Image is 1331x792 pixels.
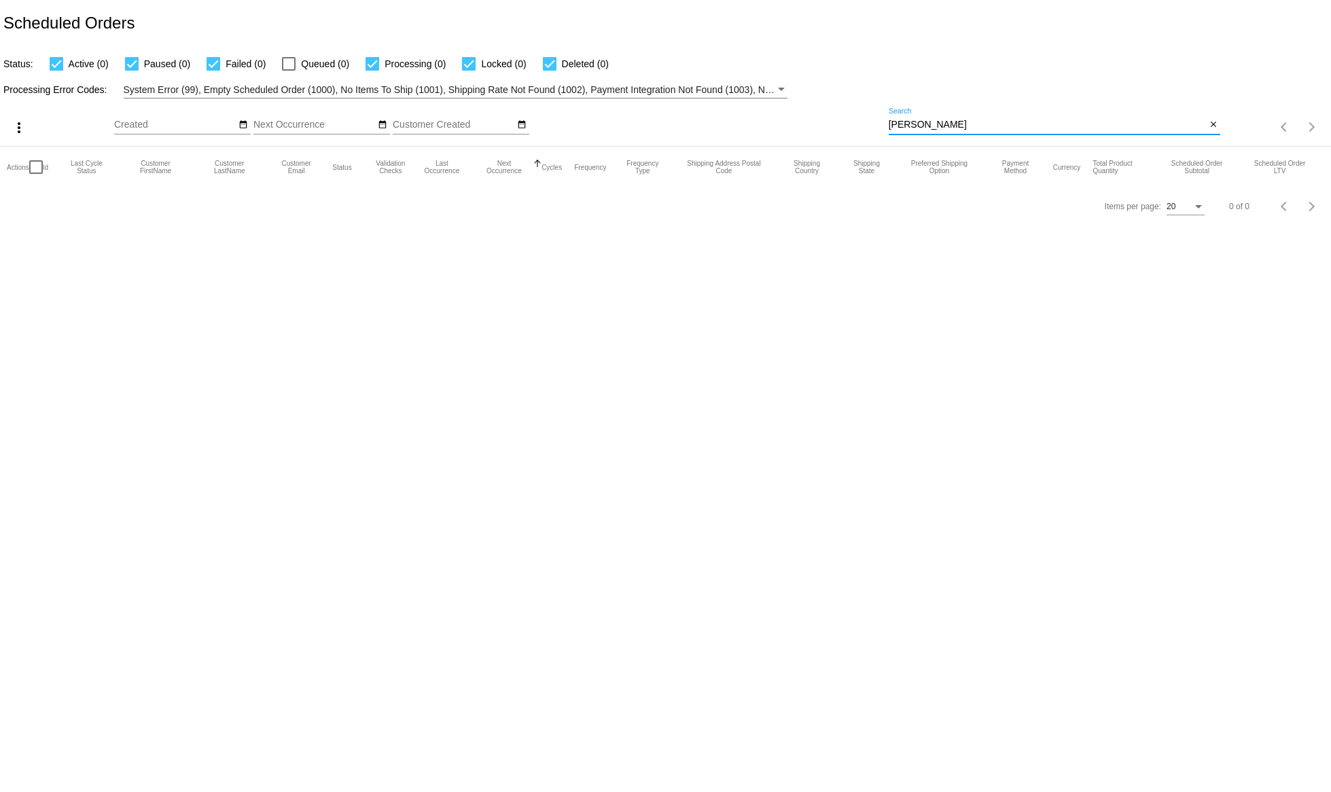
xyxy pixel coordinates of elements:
button: Change sorting for Subtotal [1158,160,1235,175]
mat-select: Items per page: [1167,202,1205,212]
button: Change sorting for PaymentMethod.Type [990,160,1041,175]
span: Active (0) [69,56,109,72]
button: Change sorting for Frequency [574,163,606,171]
mat-select: Filter by Processing Error Codes [124,82,787,98]
button: Change sorting for Cycles [542,163,562,171]
span: Paused (0) [144,56,190,72]
button: Change sorting for CustomerEmail [272,160,320,175]
button: Change sorting for CustomerFirstName [125,160,187,175]
mat-icon: date_range [378,120,387,130]
span: Failed (0) [226,56,266,72]
button: Change sorting for ShippingState [845,160,888,175]
input: Search [889,120,1207,130]
span: Processing Error Codes: [3,84,107,95]
div: 0 of 0 [1229,202,1249,211]
span: Deleted (0) [562,56,609,72]
button: Change sorting for PreferredShippingOption [901,160,978,175]
mat-icon: date_range [517,120,527,130]
button: Change sorting for CurrencyIso [1053,163,1081,171]
mat-icon: more_vert [11,120,27,136]
mat-header-cell: Actions [7,147,29,187]
button: Change sorting for LastProcessingCycleId [60,160,112,175]
button: Next page [1298,113,1326,141]
button: Change sorting for Id [43,163,48,171]
span: Queued (0) [301,56,349,72]
button: Change sorting for ShippingCountry [781,160,833,175]
div: Items per page: [1105,202,1161,211]
span: Status: [3,58,33,69]
span: Processing (0) [385,56,446,72]
button: Previous page [1271,113,1298,141]
button: Change sorting for LastOccurrenceUtc [417,160,467,175]
button: Change sorting for NextOccurrenceUtc [479,160,529,175]
button: Change sorting for LifetimeValue [1247,160,1312,175]
h2: Scheduled Orders [3,14,135,33]
mat-icon: date_range [238,120,248,130]
button: Change sorting for CustomerLastName [199,160,260,175]
input: Customer Created [393,120,515,130]
mat-header-cell: Total Product Quantity [1093,147,1158,187]
input: Created [114,120,236,130]
button: Next page [1298,193,1326,220]
span: 20 [1167,202,1175,211]
span: Locked (0) [481,56,526,72]
mat-header-cell: Validation Checks [364,147,417,187]
mat-icon: close [1209,120,1218,130]
button: Change sorting for ShippingPostcode [679,160,768,175]
button: Previous page [1271,193,1298,220]
input: Next Occurrence [253,120,376,130]
button: Change sorting for FrequencyType [618,160,667,175]
button: Change sorting for Status [332,163,351,171]
button: Clear [1206,118,1220,132]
